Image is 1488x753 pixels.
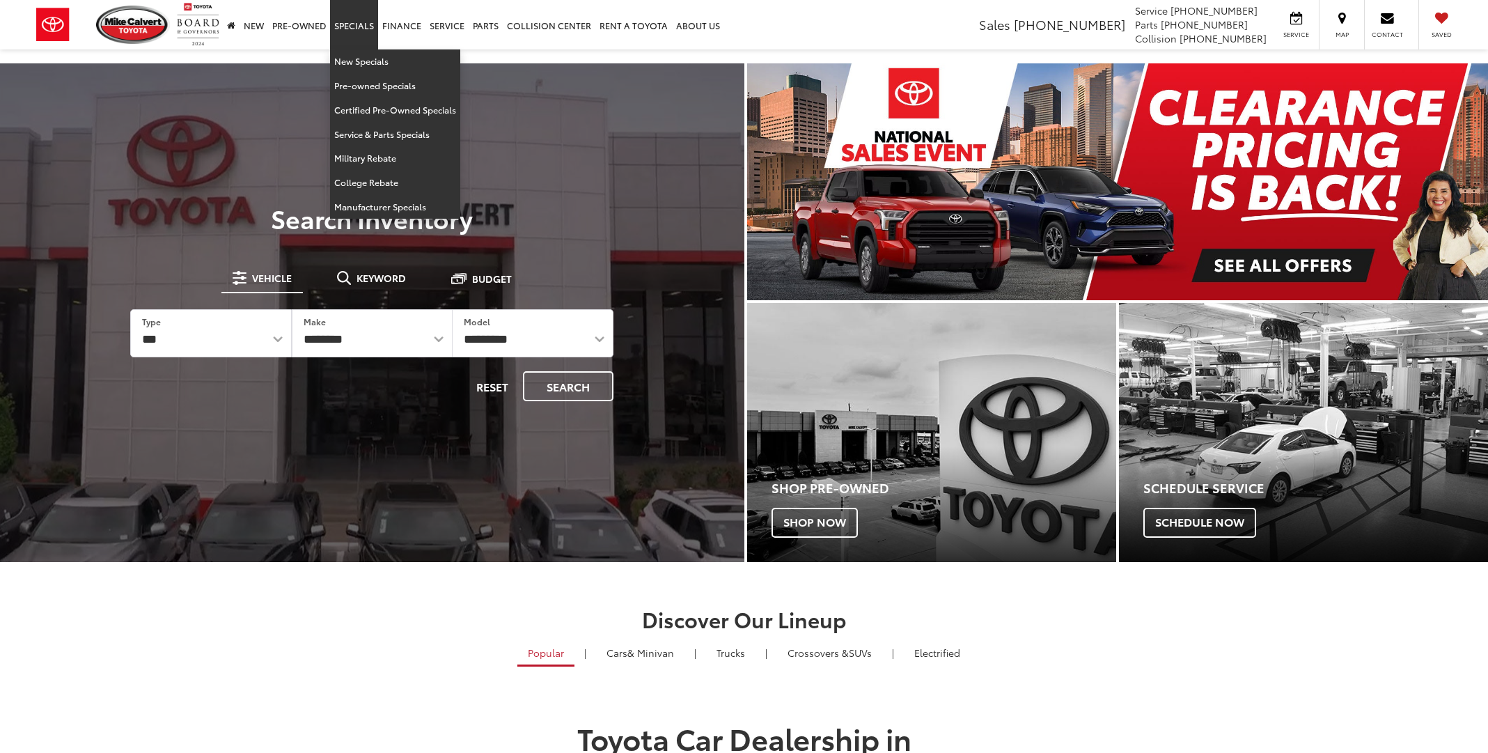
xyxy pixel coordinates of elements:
button: Search [523,371,613,401]
h2: Discover Our Lineup [253,607,1235,630]
a: Military Rebate [330,146,460,171]
span: Map [1326,30,1357,39]
span: [PHONE_NUMBER] [1161,17,1248,31]
span: Schedule Now [1143,508,1256,537]
h3: Search Inventory [58,204,686,232]
span: Service [1281,30,1312,39]
a: Certified Pre-Owned Specials [330,98,460,123]
li: | [762,646,771,660]
a: New Specials [330,49,460,74]
span: Contact [1372,30,1403,39]
span: Saved [1426,30,1457,39]
label: Type [142,316,161,327]
a: Pre-owned Specials [330,74,460,98]
span: Sales [979,15,1010,33]
li: | [691,646,700,660]
span: & Minivan [627,646,674,660]
li: | [581,646,590,660]
a: Manufacturer Specials [330,195,460,219]
span: Shop Now [772,508,858,537]
a: College Rebate [330,171,460,195]
label: Model [464,316,490,327]
a: Schedule Service Schedule Now [1119,303,1488,561]
h4: Schedule Service [1143,481,1488,495]
a: Service & Parts Specials [330,123,460,147]
img: Mike Calvert Toyota [96,6,170,44]
span: Crossovers & [788,646,849,660]
a: Trucks [706,641,755,665]
span: Collision [1135,31,1177,45]
li: | [888,646,898,660]
h4: Shop Pre-Owned [772,481,1116,495]
a: Popular [517,641,574,667]
span: Keyword [357,273,406,283]
button: Reset [464,371,520,401]
label: Make [304,316,326,327]
span: Service [1135,3,1168,17]
span: Parts [1135,17,1158,31]
span: [PHONE_NUMBER] [1014,15,1125,33]
span: Budget [472,274,512,284]
span: [PHONE_NUMBER] [1180,31,1267,45]
span: Vehicle [252,273,292,283]
div: Toyota [747,303,1116,561]
a: Electrified [904,641,971,665]
a: SUVs [777,641,882,665]
span: [PHONE_NUMBER] [1170,3,1258,17]
a: Cars [596,641,684,665]
a: Shop Pre-Owned Shop Now [747,303,1116,561]
div: Toyota [1119,303,1488,561]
